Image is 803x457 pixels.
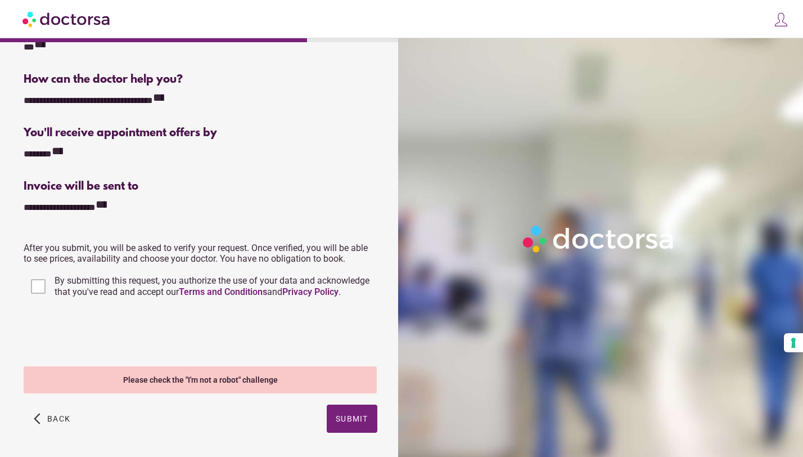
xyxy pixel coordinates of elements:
[24,127,377,140] div: You'll receive appointment offers by
[784,333,803,352] button: Your consent preferences for tracking technologies
[29,405,75,433] button: arrow_back_ios Back
[773,12,789,28] img: icons8-customer-100.png
[55,275,369,297] span: By submitting this request, you authorize the use of your data and acknowledge that you've read a...
[336,414,368,423] span: Submit
[282,286,339,297] a: Privacy Policy
[24,366,377,393] div: Please check the "I'm not a robot" challenge
[24,311,195,355] iframe: reCAPTCHA
[327,405,377,433] button: Submit
[22,6,111,32] img: Doctorsa.com
[24,243,377,264] p: After you submit, you will be asked to verify your request. Once verified, you will be able to se...
[24,180,377,193] div: Invoice will be sent to
[179,286,267,297] a: Terms and Conditions
[47,414,70,423] span: Back
[24,73,377,86] div: How can the doctor help you?
[518,221,679,257] img: Logo-Doctorsa-trans-White-partial-flat.png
